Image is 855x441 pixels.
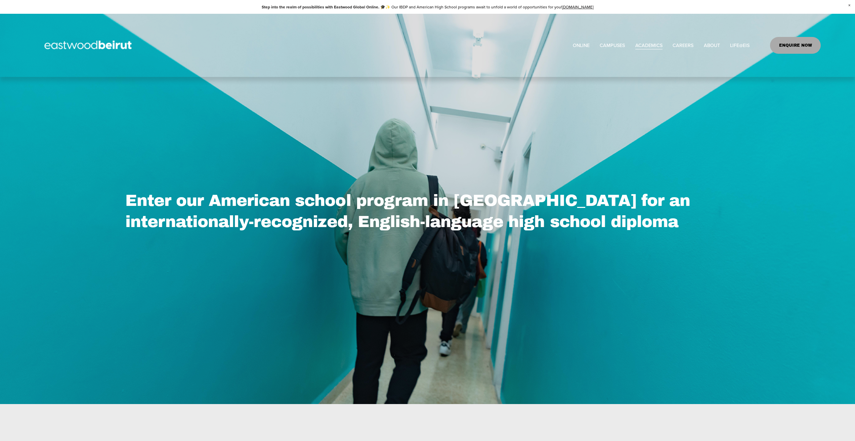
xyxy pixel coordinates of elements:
[730,41,750,50] span: LIFE@EIS
[635,41,662,50] a: folder dropdown
[770,37,821,54] a: ENQUIRE NOW
[673,41,693,50] a: CAREERS
[704,41,720,50] span: ABOUT
[704,41,720,50] a: folder dropdown
[600,41,625,50] span: CAMPUSES
[730,41,750,50] a: folder dropdown
[562,4,594,10] a: [DOMAIN_NAME]
[125,190,730,233] h2: Enter our American school program in [GEOGRAPHIC_DATA] for an internationally-recognized, English...
[635,41,662,50] span: ACADEMICS
[573,41,590,50] a: ONLINE
[34,28,144,62] img: EastwoodIS Global Site
[600,41,625,50] a: folder dropdown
